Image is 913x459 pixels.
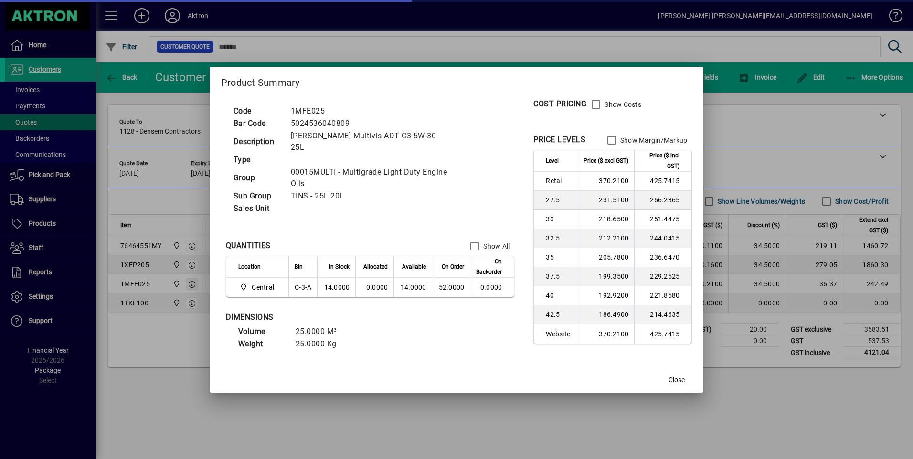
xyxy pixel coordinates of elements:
[618,136,688,145] label: Show Margin/Markup
[291,325,349,338] td: 25.0000 M³
[229,130,286,154] td: Description
[577,267,634,286] td: 199.3500
[238,282,278,293] span: Central
[210,67,704,94] h2: Product Summary
[229,154,286,166] td: Type
[317,278,355,297] td: 14.0000
[634,248,691,267] td: 236.6470
[286,130,460,154] td: [PERSON_NAME] Multivis ADT C3 5W-30 25L
[442,261,464,272] span: On Order
[229,105,286,117] td: Code
[226,240,271,251] div: QUANTITIES
[546,214,571,224] span: 30
[229,202,286,215] td: Sales Unit
[476,256,502,277] span: On Backorder
[546,271,571,281] span: 37.5
[584,156,628,166] span: Price ($ excl GST)
[355,278,393,297] td: 0.0000
[577,286,634,305] td: 192.9200
[234,338,291,350] td: Weight
[546,310,571,319] span: 42.5
[470,278,514,297] td: 0.0000
[577,172,634,191] td: 370.2100
[546,156,559,166] span: Level
[286,105,460,117] td: 1MFE025
[546,195,571,205] span: 27.5
[546,176,571,186] span: Retail
[295,261,303,272] span: Bin
[533,98,586,110] div: COST PRICING
[229,117,286,130] td: Bar Code
[546,252,571,262] span: 35
[634,267,691,286] td: 229.2525
[634,229,691,248] td: 244.0415
[229,166,286,190] td: Group
[640,150,679,171] span: Price ($ incl GST)
[291,338,349,350] td: 25.0000 Kg
[577,324,634,344] td: 370.2100
[286,190,460,202] td: TINS - 25L 20L
[634,305,691,324] td: 214.4635
[481,241,510,251] label: Show All
[252,282,274,292] span: Central
[393,278,432,297] td: 14.0000
[402,261,426,272] span: Available
[634,210,691,229] td: 251.4475
[669,375,685,385] span: Close
[226,312,465,323] div: DIMENSIONS
[577,191,634,210] td: 231.5100
[286,166,460,190] td: 00015MULTI - Multigrade Light Duty Engine Oils
[288,278,317,297] td: C-3-A
[363,261,388,272] span: Allocated
[634,286,691,305] td: 221.8580
[577,248,634,267] td: 205.7800
[603,100,641,109] label: Show Costs
[661,372,692,389] button: Close
[634,172,691,191] td: 425.7415
[229,190,286,202] td: Sub Group
[577,210,634,229] td: 218.6500
[286,117,460,130] td: 5024536040809
[577,229,634,248] td: 212.2100
[634,191,691,210] td: 266.2365
[234,325,291,338] td: Volume
[533,134,585,146] div: PRICE LEVELS
[634,324,691,344] td: 425.7415
[546,291,571,300] span: 40
[577,305,634,324] td: 186.4900
[238,261,261,272] span: Location
[546,233,571,243] span: 32.5
[329,261,350,272] span: In Stock
[546,329,571,339] span: Website
[439,283,465,291] span: 52.0000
